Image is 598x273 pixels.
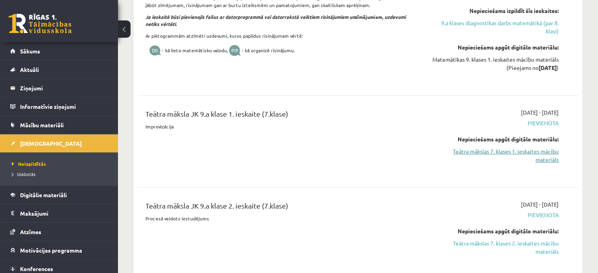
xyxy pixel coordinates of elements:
a: Maksājumi [10,204,108,222]
a: Izlabotās [12,170,110,178]
i: , uzdevumi netiks vērtēti. [145,14,406,27]
a: [DEMOGRAPHIC_DATA] [10,134,108,152]
span: Atzīmes [20,228,41,235]
legend: Ziņojumi [20,79,108,97]
span: [DEMOGRAPHIC_DATA] [20,140,82,147]
span: Motivācijas programma [20,247,82,254]
p: - kā lieto matemātisko valodu, - kā organizē risinājumu. [145,44,417,58]
b: zīmējumiem [145,14,406,27]
span: Aktuāli [20,66,39,73]
span: Pievienota [429,211,559,219]
a: Ziņojumi [10,79,108,97]
a: 9.a klases diagnostikas darbs matemātikā (par 8. klasi) [429,19,559,35]
span: Pievienota [429,119,559,127]
a: Teātra mākslas 7. klases 1. ieskaites mācību materiāls [429,147,559,164]
span: Digitālie materiāli [20,191,67,198]
span: Neizpildītās [12,161,46,167]
span: Izlabotās [12,171,35,177]
p: Ar piktogrammām atzīmēti uzdevumi, kuros papildus risinājumam vērtē: [145,32,417,39]
div: Teātra māksla JK 9.a klase 2. ieskaite (7.klase) [145,200,417,215]
img: nlxdclX5TJEpSUOp6sKb4sy0LYPK9xgpm2rkqevz+KDjWcWUyrI+Z9y9v0FcvZ6Wm++UNcAAAAASUVORK5CYII= [228,45,242,57]
div: Nepieciešams izpildīt šīs ieskaites: [429,7,559,15]
i: Ja ieskaitē būsi pievienojis failus ar datorprogrammā vai datorrakstā veiktiem risinājumiem un [145,14,355,20]
p: Procesā veidots iestudējums [145,215,417,222]
span: Sākums [20,48,40,55]
a: Digitālie materiāli [10,186,108,204]
div: Nepieciešams apgūt digitālo materiālu: [429,43,559,51]
span: Mācību materiāli [20,121,64,128]
div: Nepieciešams apgūt digitālo materiālu: [429,135,559,143]
span: Konferences [20,265,53,272]
a: Sākums [10,42,108,60]
a: Neizpildītās [12,160,110,167]
a: Atzīmes [10,223,108,241]
p: Improvizācija [145,123,417,130]
a: Aktuāli [10,60,108,79]
div: Nepieciešams apgūt digitālo materiālu: [429,227,559,235]
strong: [DATE] [539,64,557,71]
a: Teātra mākslas 7. klases 2. ieskaites mācību materiāls [429,239,559,256]
legend: Informatīvie ziņojumi [20,97,108,115]
div: Matemātikas 9. klases 1. ieskaites mācību materiāls (Pieejams no ) [429,55,559,72]
img: A1x9P9OIUn3nQAAAABJRU5ErkJggg== [148,44,162,58]
span: [DATE] - [DATE] [521,200,559,209]
legend: Maksājumi [20,204,108,222]
a: Mācību materiāli [10,116,108,134]
a: Motivācijas programma [10,241,108,259]
div: Teātra māksla JK 9.a klase 1. ieskaite (7.klase) [145,108,417,123]
a: Informatīvie ziņojumi [10,97,108,115]
a: Rīgas 1. Tālmācības vidusskola [9,14,72,33]
span: [DATE] - [DATE] [521,108,559,117]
